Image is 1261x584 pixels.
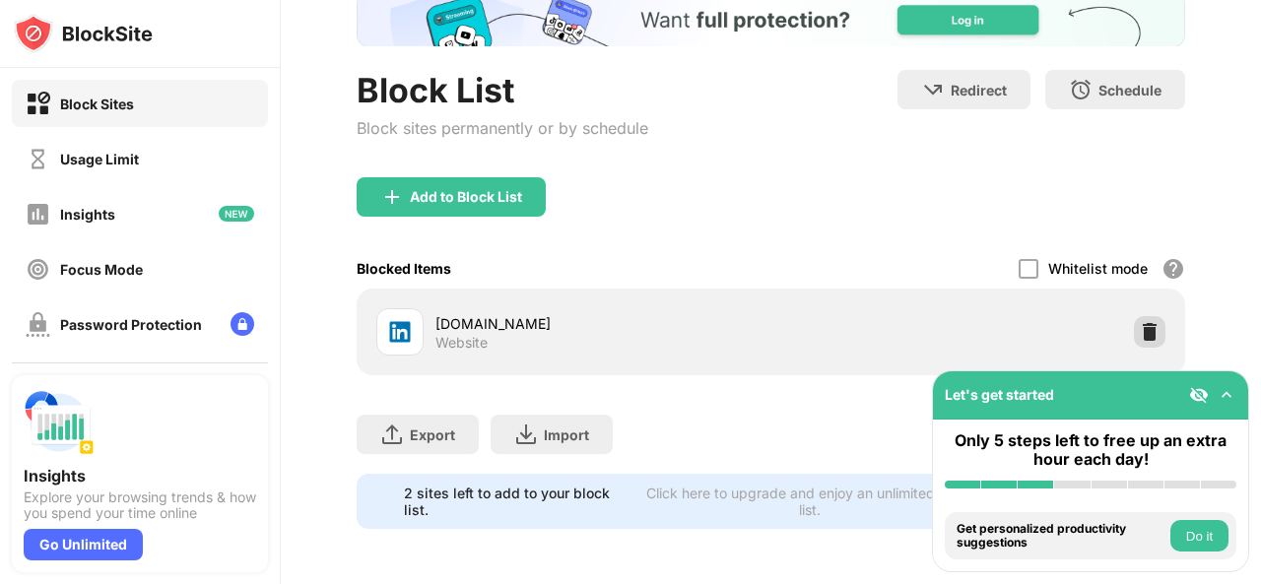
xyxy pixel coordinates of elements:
[435,313,771,334] div: [DOMAIN_NAME]
[951,82,1007,98] div: Redirect
[357,260,451,277] div: Blocked Items
[357,70,648,110] div: Block List
[60,261,143,278] div: Focus Mode
[14,14,153,53] img: logo-blocksite.svg
[1217,385,1236,405] img: omni-setup-toggle.svg
[60,96,134,112] div: Block Sites
[1048,260,1148,277] div: Whitelist mode
[1170,520,1228,552] button: Do it
[24,529,143,560] div: Go Unlimited
[410,189,522,205] div: Add to Block List
[1098,82,1161,98] div: Schedule
[388,320,412,344] img: favicons
[404,485,629,518] div: 2 sites left to add to your block list.
[1189,385,1209,405] img: eye-not-visible.svg
[544,426,589,443] div: Import
[231,312,254,336] img: lock-menu.svg
[60,206,115,223] div: Insights
[26,202,50,227] img: insights-off.svg
[219,206,254,222] img: new-icon.svg
[24,387,95,458] img: push-insights.svg
[60,151,139,167] div: Usage Limit
[26,92,50,116] img: block-on.svg
[957,522,1165,551] div: Get personalized productivity suggestions
[24,489,256,521] div: Explore your browsing trends & how you spend your time online
[26,312,50,337] img: password-protection-off.svg
[640,485,979,518] div: Click here to upgrade and enjoy an unlimited block list.
[60,316,202,333] div: Password Protection
[26,147,50,171] img: time-usage-off.svg
[26,257,50,282] img: focus-off.svg
[24,466,256,486] div: Insights
[945,386,1054,403] div: Let's get started
[357,118,648,138] div: Block sites permanently or by schedule
[945,431,1236,469] div: Only 5 steps left to free up an extra hour each day!
[435,334,488,352] div: Website
[410,426,455,443] div: Export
